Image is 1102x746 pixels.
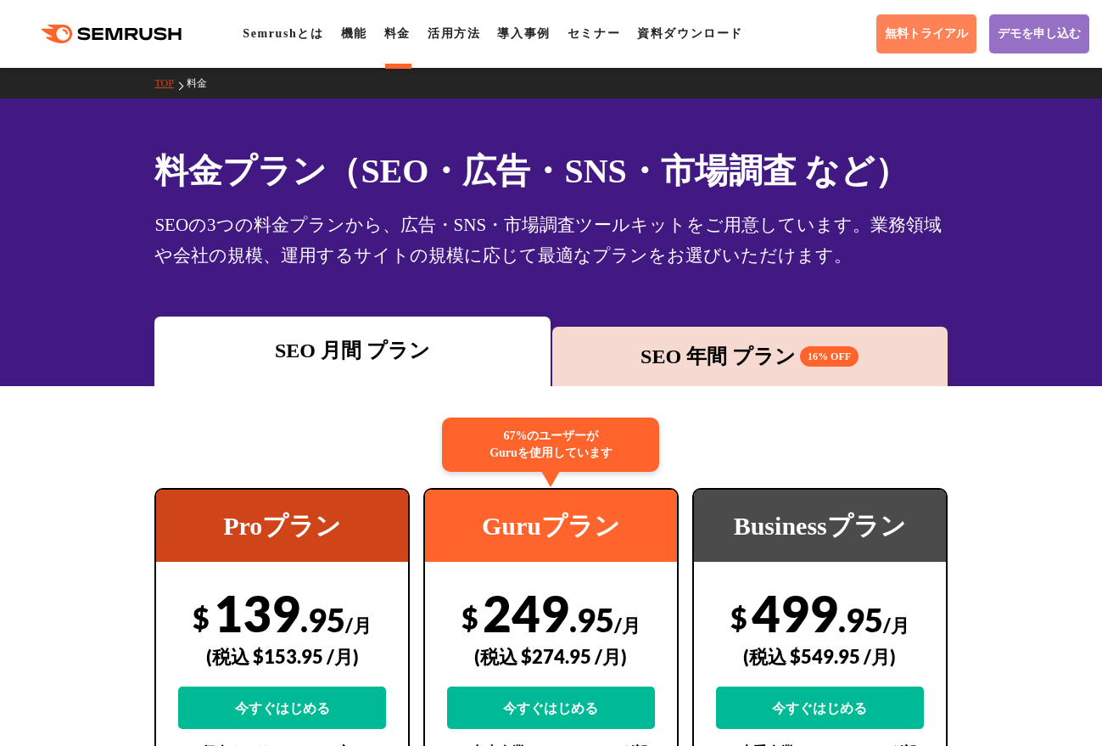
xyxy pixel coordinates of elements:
[447,626,655,687] div: (税込 $274.95 /月)
[187,77,220,89] a: 料金
[568,27,620,40] a: セミナー
[461,600,478,635] span: $
[154,210,947,271] div: SEOの3つの料金プランから、広告・SNS・市場調査ツールキットをご用意しています。業務領域や会社の規模、運用するサイトの規模に応じて最適なプランをお選びいただけます。
[561,341,939,372] div: SEO 年間 プラン
[163,335,541,366] div: SEO 月間 プラン
[442,418,659,472] div: 67%のユーザーが Guruを使用しています
[154,146,947,196] h1: 料金プラン（SEO・広告・SNS・市場調査 など）
[800,346,859,367] span: 16% OFF
[883,614,909,637] span: /月
[838,600,883,639] span: .95
[716,687,924,729] a: 今すぐはじめる
[178,687,386,729] a: 今すぐはじめる
[614,614,641,637] span: /月
[716,583,924,729] div: 499
[154,77,186,89] a: TOP
[730,600,747,635] span: $
[384,27,411,40] a: 料金
[300,600,345,639] span: .95
[876,14,976,53] a: 無料トライアル
[497,27,550,40] a: 導入事例
[425,490,677,562] div: Guruプラン
[694,490,946,562] div: Businessプラン
[178,626,386,687] div: (税込 $153.95 /月)
[716,626,924,687] div: (税込 $549.95 /月)
[637,27,743,40] a: 資料ダウンロード
[447,687,655,729] a: 今すぐはじめる
[156,490,408,562] div: Proプラン
[989,14,1089,53] a: デモを申し込む
[885,26,968,42] span: 無料トライアル
[998,26,1081,42] span: デモを申し込む
[428,27,480,40] a: 活用方法
[193,600,210,635] span: $
[178,583,386,729] div: 139
[569,600,614,639] span: .95
[447,583,655,729] div: 249
[243,27,323,40] a: Semrushとは
[345,614,372,637] span: /月
[341,27,367,40] a: 機能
